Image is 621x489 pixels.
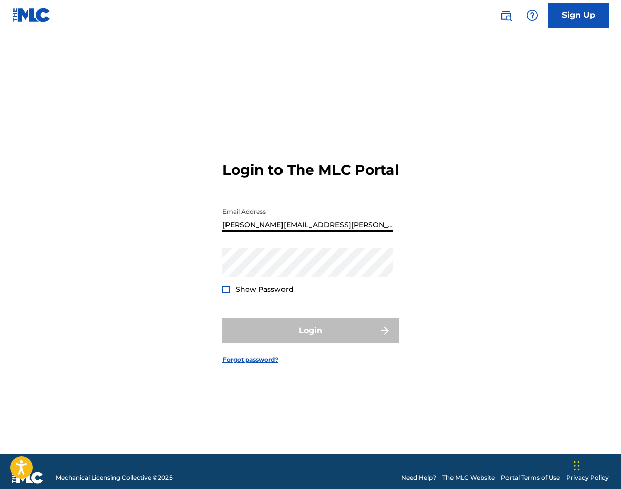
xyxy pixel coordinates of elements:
a: Forgot password? [222,355,278,364]
img: MLC Logo [12,8,51,22]
img: logo [12,472,43,484]
a: Privacy Policy [566,473,609,482]
a: Public Search [496,5,516,25]
span: Mechanical Licensing Collective © 2025 [55,473,173,482]
iframe: Chat Widget [571,441,621,489]
div: Help [522,5,542,25]
h3: Login to The MLC Portal [222,161,399,179]
a: Need Help? [401,473,436,482]
a: Portal Terms of Use [501,473,560,482]
a: The MLC Website [442,473,495,482]
a: Sign Up [548,3,609,28]
img: search [500,9,512,21]
span: Show Password [236,285,294,294]
div: Drag [574,451,580,481]
img: help [526,9,538,21]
